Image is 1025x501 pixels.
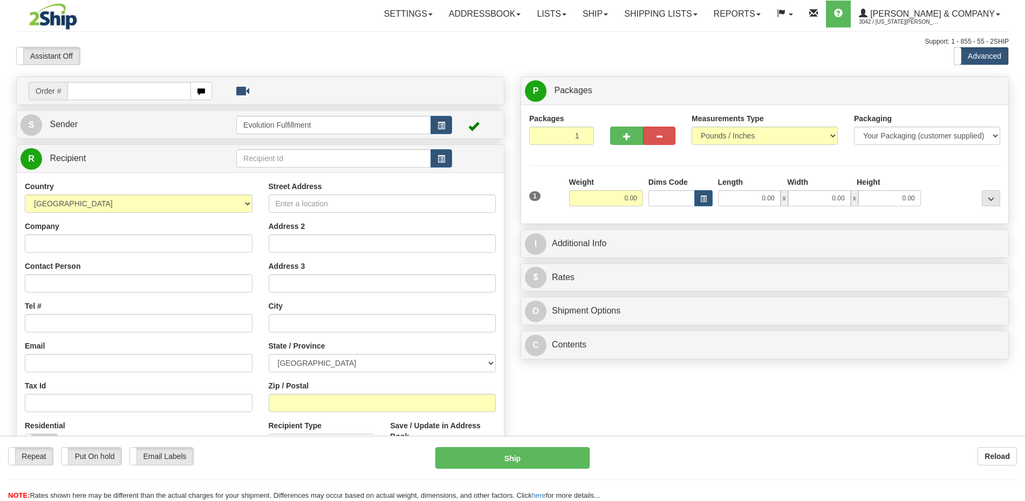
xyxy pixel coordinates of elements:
[525,335,546,356] span: C
[236,149,431,168] input: Recipient Id
[851,1,1008,27] a: [PERSON_NAME] & Company 3042 / [US_STATE][PERSON_NAME]
[25,420,65,431] label: Residential
[525,334,1004,356] a: CContents
[525,80,1004,102] a: P Packages
[25,181,54,192] label: Country
[867,9,995,18] span: [PERSON_NAME] & Company
[857,177,880,187] label: Height
[20,148,42,170] span: R
[525,267,1004,289] a: $Rates
[554,86,592,95] span: Packages
[718,177,743,187] label: Length
[20,148,213,170] a: R Recipient
[61,448,122,465] label: Put On hold
[575,1,616,27] a: Ship
[529,191,541,201] span: 1
[236,116,431,134] input: Sender Id
[435,447,590,469] button: Ship
[269,181,322,192] label: Street Address
[1000,196,1024,305] iframe: chat widget
[8,491,30,499] span: NOTE:
[25,301,42,311] label: Tel #
[269,194,496,213] input: Enter a location
[16,37,1009,46] div: Support: 1 - 855 - 55 - 2SHIP
[29,82,67,100] span: Order #
[525,300,1004,322] a: OShipment Options
[525,301,546,322] span: O
[269,221,305,232] label: Address 2
[25,380,46,391] label: Tax Id
[17,47,80,65] label: Assistant Off
[269,340,325,351] label: State / Province
[25,434,57,451] label: No
[9,448,53,465] label: Repeat
[25,340,45,351] label: Email
[529,113,564,124] label: Packages
[525,80,546,102] span: P
[269,420,322,431] label: Recipient Type
[854,113,892,124] label: Packaging
[525,233,1004,255] a: IAdditional Info
[532,491,546,499] a: here
[787,177,808,187] label: Width
[954,47,1008,65] label: Advanced
[390,420,496,442] label: Save / Update in Address Book
[985,452,1010,461] b: Reload
[441,1,529,27] a: Addressbook
[130,448,193,465] label: Email Labels
[978,447,1017,465] button: Reload
[16,3,90,30] img: logo3042.jpg
[50,120,78,129] span: Sender
[648,177,688,187] label: Dims Code
[20,114,236,136] a: S Sender
[525,233,546,255] span: I
[859,17,940,27] span: 3042 / [US_STATE][PERSON_NAME]
[376,1,441,27] a: Settings
[25,221,59,232] label: Company
[982,190,1000,206] div: ...
[851,190,858,206] span: x
[20,114,42,136] span: S
[692,113,764,124] label: Measurements Type
[269,261,305,272] label: Address 3
[269,380,309,391] label: Zip / Postal
[706,1,769,27] a: Reports
[525,267,546,288] span: $
[781,190,788,206] span: x
[616,1,705,27] a: Shipping lists
[569,177,594,187] label: Weight
[25,261,80,272] label: Contact Person
[269,301,283,311] label: City
[50,154,86,163] span: Recipient
[529,1,574,27] a: Lists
